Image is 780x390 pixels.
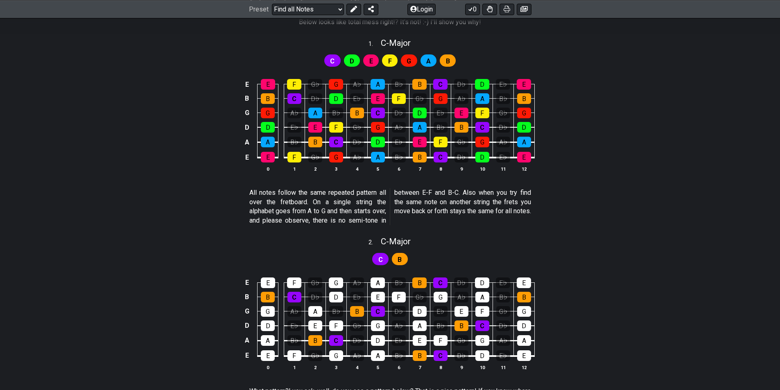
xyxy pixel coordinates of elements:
[517,335,531,346] div: A
[413,350,427,361] div: B
[287,108,301,118] div: A♭
[242,333,252,348] td: A
[413,122,427,133] div: A
[305,165,326,173] th: 2
[517,137,531,147] div: A
[434,320,448,331] div: B♭
[496,122,510,133] div: D♭
[496,93,510,104] div: B♭
[308,93,322,104] div: D♭
[496,79,510,90] div: E♭
[413,292,427,302] div: G♭
[350,55,354,67] span: First enable full edit mode to edit
[430,363,451,372] th: 8
[242,135,252,150] td: A
[261,350,275,361] div: E
[496,137,510,147] div: A♭
[326,165,346,173] th: 3
[517,93,531,104] div: B
[350,108,364,118] div: B
[391,79,406,90] div: B♭
[454,320,468,331] div: B
[369,55,373,67] span: First enable full edit mode to edit
[500,3,514,15] button: Print
[454,122,468,133] div: B
[287,152,301,162] div: F
[308,350,322,361] div: G♭
[409,363,430,372] th: 7
[261,93,275,104] div: B
[350,335,364,346] div: D♭
[407,3,436,15] button: Login
[392,350,406,361] div: B♭
[454,292,468,302] div: A♭
[287,122,301,133] div: E♭
[367,165,388,173] th: 5
[258,363,278,372] th: 0
[329,108,343,118] div: B♭
[287,79,301,90] div: F
[475,79,489,90] div: D
[242,149,252,165] td: E
[350,137,364,147] div: D♭
[434,122,448,133] div: B♭
[242,276,252,290] td: E
[346,165,367,173] th: 4
[371,79,385,90] div: A
[261,277,275,288] div: E
[308,306,322,317] div: A
[496,152,510,162] div: E♭
[350,93,364,104] div: E♭
[261,335,275,346] div: A
[329,320,343,331] div: F
[496,350,510,361] div: E♭
[451,363,472,372] th: 9
[287,320,301,331] div: E♭
[346,3,361,15] button: Edit Preset
[329,93,343,104] div: D
[329,79,343,90] div: G
[472,363,493,372] th: 10
[326,363,346,372] th: 3
[287,306,301,317] div: A♭
[517,292,531,302] div: B
[261,306,275,317] div: G
[381,38,411,48] span: C - Major
[434,93,448,104] div: G
[308,335,322,346] div: B
[329,152,343,162] div: G
[371,350,385,361] div: A
[454,79,468,90] div: D♭
[517,306,531,317] div: G
[350,320,364,331] div: G♭
[391,277,406,288] div: B♭
[434,108,448,118] div: E♭
[472,165,493,173] th: 10
[371,320,385,331] div: G
[261,122,275,133] div: D
[434,292,448,302] div: G
[308,277,322,288] div: G♭
[350,277,364,288] div: A♭
[371,306,385,317] div: C
[392,122,406,133] div: A♭
[475,122,489,133] div: C
[433,79,448,90] div: C
[242,77,252,92] td: E
[261,152,275,162] div: E
[513,363,534,372] th: 12
[392,108,406,118] div: D♭
[409,165,430,173] th: 7
[496,335,510,346] div: A♭
[434,306,448,317] div: E♭
[330,55,335,67] span: First enable full edit mode to edit
[242,304,252,318] td: G
[475,320,489,331] div: C
[451,165,472,173] th: 9
[513,165,534,173] th: 12
[517,122,531,133] div: D
[287,137,301,147] div: B♭
[517,277,531,288] div: E
[371,292,385,302] div: E
[242,348,252,363] td: E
